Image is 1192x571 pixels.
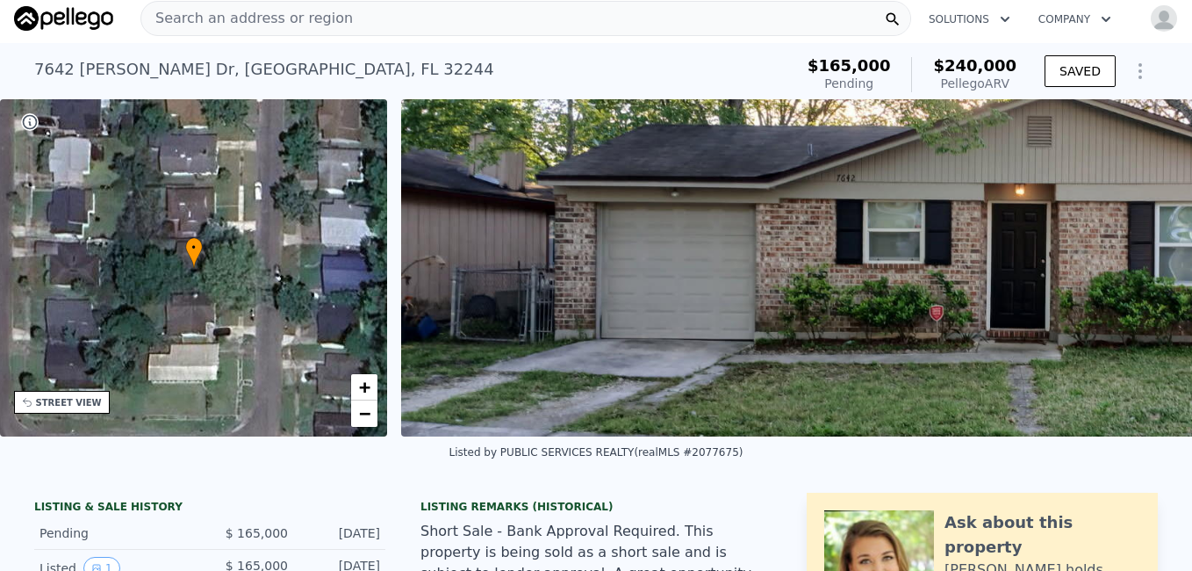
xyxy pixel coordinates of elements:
[915,4,1024,35] button: Solutions
[185,240,203,256] span: •
[808,75,891,92] div: Pending
[302,524,380,542] div: [DATE]
[185,237,203,268] div: •
[420,500,772,514] div: Listing Remarks (Historical)
[36,396,102,409] div: STREET VIEW
[1150,4,1178,33] img: avatar
[1045,55,1116,87] button: SAVED
[141,8,353,29] span: Search an address or region
[933,56,1016,75] span: $240,000
[34,57,494,82] div: 7642 [PERSON_NAME] Dr , [GEOGRAPHIC_DATA] , FL 32244
[359,402,370,424] span: −
[14,6,113,31] img: Pellego
[351,374,377,401] a: Zoom in
[34,500,385,517] div: LISTING & SALE HISTORY
[944,510,1140,560] div: Ask about this property
[39,524,196,542] div: Pending
[1024,4,1125,35] button: Company
[808,56,891,75] span: $165,000
[933,75,1016,92] div: Pellego ARV
[226,526,288,540] span: $ 165,000
[351,401,377,427] a: Zoom out
[449,446,743,459] div: Listed by PUBLIC SERVICES REALTY (realMLS #2077675)
[1123,54,1158,89] button: Show Options
[359,376,370,398] span: +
